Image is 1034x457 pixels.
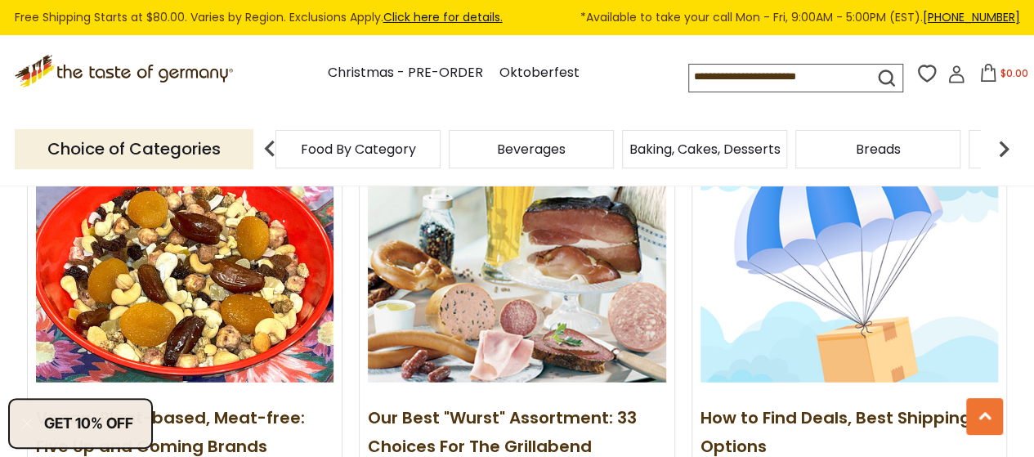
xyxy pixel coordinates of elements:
img: How to Find Deals, Best Shipping Options [701,159,998,382]
a: Click here for details. [383,9,503,25]
img: next arrow [987,132,1020,165]
span: $0.00 [1000,66,1028,80]
a: Oktoberfest [499,62,580,84]
div: Free Shipping Starts at $80.00. Varies by Region. Exclusions Apply. [15,8,1020,27]
a: Food By Category [301,143,416,155]
img: previous arrow [253,132,286,165]
p: Choice of Categories [15,129,253,169]
a: Breads [856,143,901,155]
a: Baking, Cakes, Desserts [629,143,781,155]
img: Vegan, Plant-based, Meat-free: Five Up and Coming Brands [36,159,333,382]
img: Our Best "Wurst" Assortment: 33 Choices For The Grillabend [368,159,665,382]
a: Christmas - PRE-ORDER [328,62,483,84]
a: [PHONE_NUMBER] [923,9,1020,25]
a: Beverages [497,143,566,155]
span: *Available to take your call Mon - Fri, 9:00AM - 5:00PM (EST). [580,8,1020,27]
